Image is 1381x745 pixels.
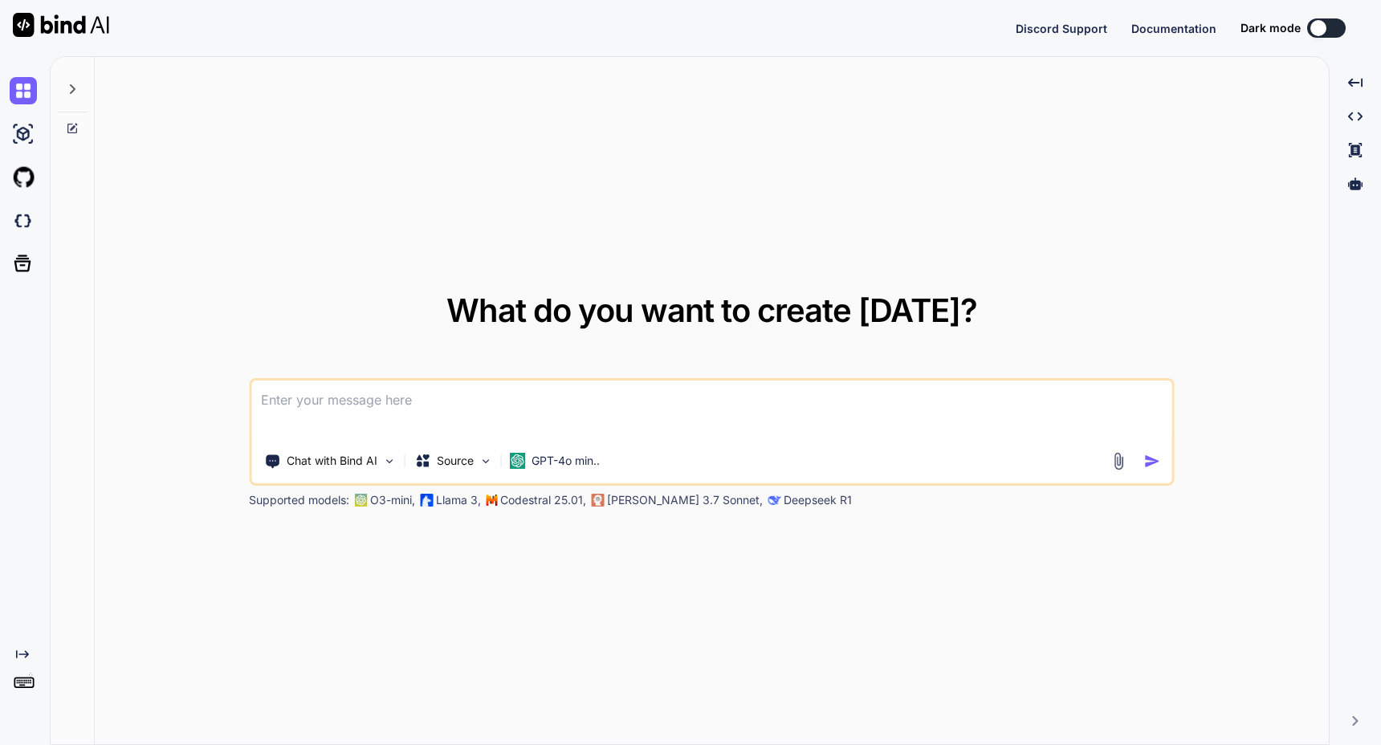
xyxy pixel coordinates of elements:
[784,492,852,508] p: Deepseek R1
[10,77,37,104] img: chat
[1110,452,1128,470] img: attachment
[607,492,763,508] p: [PERSON_NAME] 3.7 Sonnet,
[509,453,525,469] img: GPT-4o mini
[10,207,37,234] img: darkCloudIdeIcon
[420,494,433,507] img: Llama2
[370,492,415,508] p: O3-mini,
[1016,22,1107,35] span: Discord Support
[591,494,604,507] img: claude
[436,492,481,508] p: Llama 3,
[1144,453,1161,470] img: icon
[249,492,349,508] p: Supported models:
[479,454,492,468] img: Pick Models
[486,495,497,506] img: Mistral-AI
[1016,20,1107,37] button: Discord Support
[287,453,377,469] p: Chat with Bind AI
[10,164,37,191] img: githubLight
[10,120,37,148] img: ai-studio
[1131,20,1216,37] button: Documentation
[437,453,474,469] p: Source
[500,492,586,508] p: Codestral 25.01,
[354,494,367,507] img: GPT-4
[532,453,600,469] p: GPT-4o min..
[1131,22,1216,35] span: Documentation
[768,494,780,507] img: claude
[13,13,109,37] img: Bind AI
[382,454,396,468] img: Pick Tools
[1240,20,1301,36] span: Dark mode
[446,291,977,330] span: What do you want to create [DATE]?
